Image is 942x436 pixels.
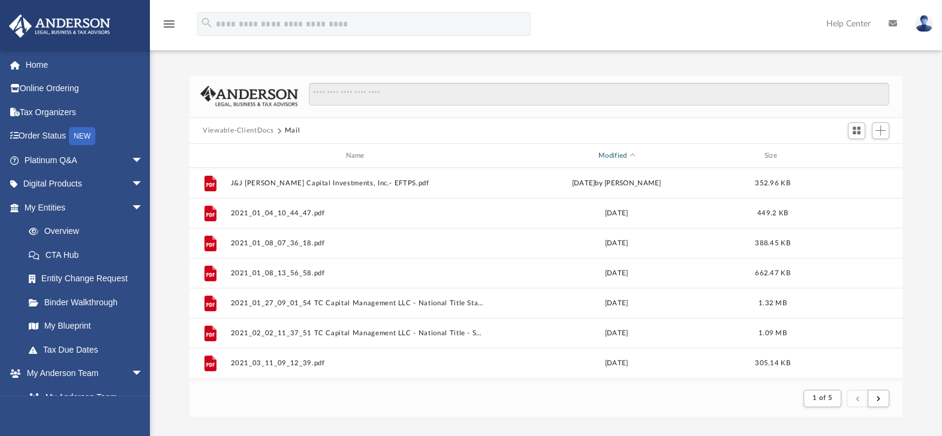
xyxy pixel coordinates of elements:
a: Binder Walkthrough [17,290,161,314]
img: User Pic [915,15,933,32]
div: Modified [489,151,744,161]
a: Online Ordering [8,77,161,101]
span: 388.45 KB [755,240,790,246]
button: Viewable-ClientDocs [203,125,273,136]
a: My Anderson Teamarrow_drop_down [8,362,155,386]
span: 1 of 5 [812,395,832,401]
div: grid [189,168,902,380]
div: [DATE] by [PERSON_NAME] [490,178,744,189]
button: 2021_01_08_13_56_58.pdf [231,269,484,277]
a: CTA Hub [17,243,161,267]
span: arrow_drop_down [131,172,155,197]
button: 2021_03_11_09_12_39.pdf [231,359,484,367]
div: [DATE] [490,208,744,219]
a: My Entitiesarrow_drop_down [8,196,161,219]
div: [DATE] [490,358,744,369]
div: [DATE] [490,298,744,309]
div: [DATE] [490,268,744,279]
a: Tax Organizers [8,100,161,124]
button: J&J [PERSON_NAME] Capital Investments, Inc.- EFTPS.pdf [231,179,484,187]
div: NEW [69,127,95,145]
span: arrow_drop_down [131,362,155,386]
span: 1.09 MB [759,330,787,336]
a: Tax Due Dates [17,338,161,362]
a: Overview [17,219,161,243]
a: My Anderson Team [17,385,149,409]
a: Digital Productsarrow_drop_down [8,172,161,196]
div: id [195,151,225,161]
button: Switch to Grid View [848,122,866,139]
button: 2021_01_08_07_36_18.pdf [231,239,484,247]
div: id [802,151,886,161]
button: Mail [285,125,300,136]
div: Name [230,151,484,161]
button: 2021_01_27_09_01_54 TC Capital Management LLC - National Title State of [US_STATE] county of Dall... [231,299,484,307]
a: Home [8,53,161,77]
a: Platinum Q&Aarrow_drop_down [8,148,161,172]
i: menu [162,17,176,31]
img: Anderson Advisors Platinum Portal [5,14,114,38]
a: Order StatusNEW [8,124,161,149]
a: menu [162,23,176,31]
span: 352.96 KB [755,180,790,187]
span: arrow_drop_down [131,196,155,220]
span: 305.14 KB [755,360,790,366]
a: Entity Change Request [17,267,161,291]
div: [DATE] [490,328,744,339]
button: 1 of 5 [803,390,841,407]
span: 449.2 KB [757,210,788,217]
span: arrow_drop_down [131,148,155,173]
a: My Blueprint [17,314,155,338]
input: Search files and folders [309,83,889,106]
span: 662.47 KB [755,270,790,276]
button: 2021_02_02_11_37_51 TC Capital Management LLC - National Title - State of TX county of Dallas - s... [231,329,484,337]
button: Add [872,122,890,139]
div: Size [749,151,797,161]
button: 2021_01_04_10_44_47.pdf [231,209,484,217]
i: search [200,16,213,29]
span: 1.32 MB [759,300,787,306]
div: [DATE] [490,238,744,249]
